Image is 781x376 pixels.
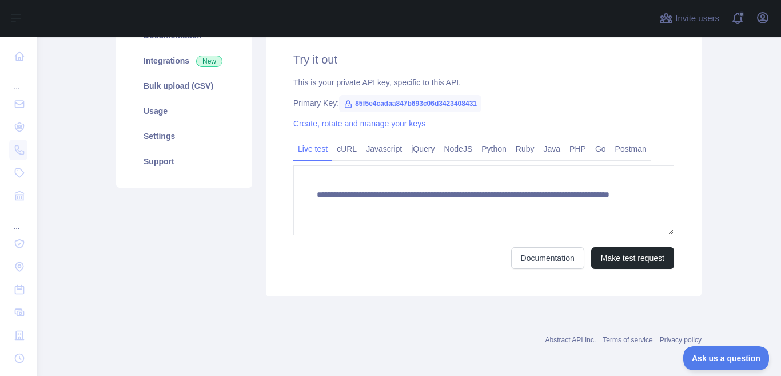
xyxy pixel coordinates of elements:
[361,140,407,158] a: Javascript
[130,98,238,124] a: Usage
[683,346,770,370] iframe: Toggle Customer Support
[293,97,674,109] div: Primary Key:
[130,124,238,149] a: Settings
[9,208,27,231] div: ...
[657,9,722,27] button: Invite users
[439,140,477,158] a: NodeJS
[511,247,584,269] a: Documentation
[511,140,539,158] a: Ruby
[611,140,651,158] a: Postman
[565,140,591,158] a: PHP
[545,336,596,344] a: Abstract API Inc.
[293,52,674,68] h2: Try it out
[660,336,702,344] a: Privacy policy
[9,69,27,92] div: ...
[591,140,611,158] a: Go
[603,336,652,344] a: Terms of service
[539,140,565,158] a: Java
[332,140,361,158] a: cURL
[293,119,425,128] a: Create, rotate and manage your keys
[196,56,222,67] span: New
[130,149,238,174] a: Support
[407,140,439,158] a: jQuery
[130,48,238,73] a: Integrations New
[293,77,674,88] div: This is your private API key, specific to this API.
[130,73,238,98] a: Bulk upload (CSV)
[477,140,511,158] a: Python
[591,247,674,269] button: Make test request
[339,95,481,112] span: 85f5e4cadaa847b693c06d3423408431
[293,140,332,158] a: Live test
[675,12,719,25] span: Invite users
